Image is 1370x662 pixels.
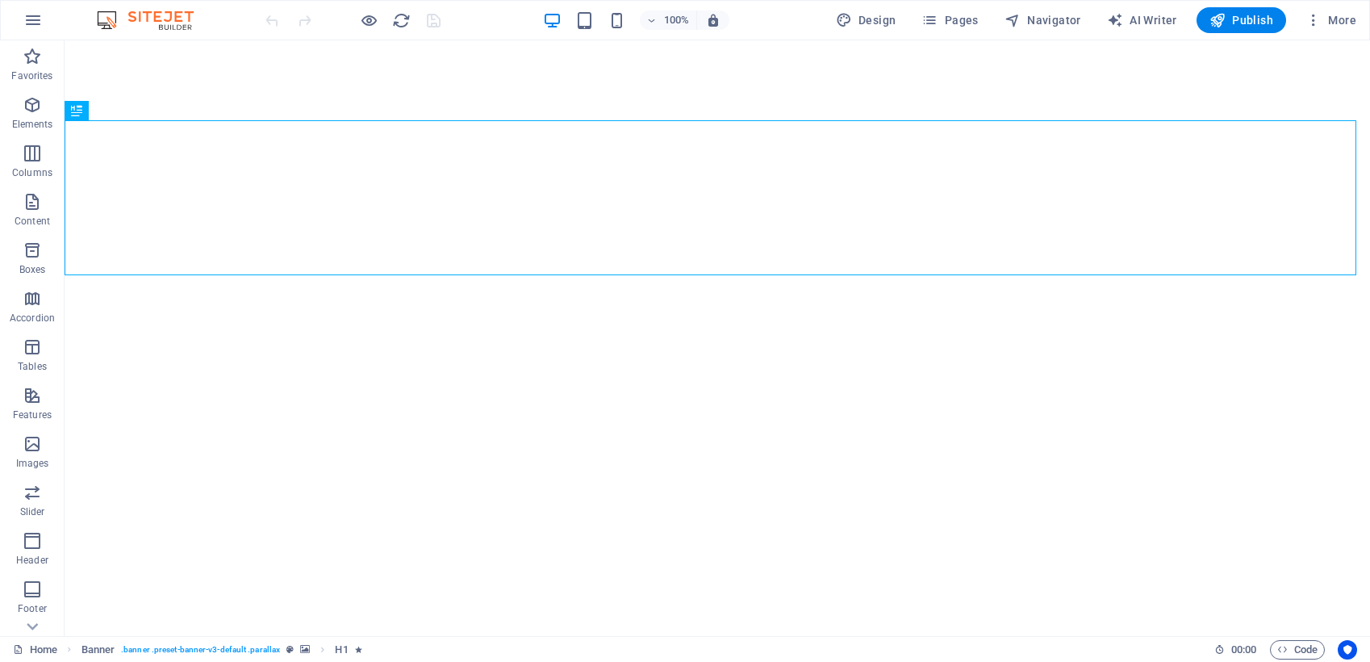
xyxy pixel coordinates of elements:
p: Features [13,409,52,421]
p: Content [15,215,50,228]
button: Publish [1197,7,1286,33]
span: Click to select. Double-click to edit [335,640,348,660]
nav: breadcrumb [81,640,362,660]
span: AI Writer [1107,12,1177,28]
button: reload [391,10,411,30]
button: Code [1270,640,1325,660]
i: This element is a customizable preset [286,645,294,654]
p: Boxes [19,263,46,276]
p: Header [16,554,48,567]
h6: Session time [1214,640,1257,660]
p: Columns [12,166,52,179]
span: Design [836,12,896,28]
span: Click to select. Double-click to edit [81,640,115,660]
p: Images [16,457,49,470]
a: Click to cancel selection. Double-click to open Pages [13,640,57,660]
button: Usercentrics [1338,640,1357,660]
img: Editor Logo [93,10,214,30]
span: More [1305,12,1356,28]
p: Favorites [11,69,52,82]
button: More [1299,7,1363,33]
span: : [1243,643,1245,656]
div: Design (Ctrl+Alt+Y) [829,7,903,33]
span: Pages [921,12,978,28]
button: 100% [640,10,697,30]
button: Design [829,7,903,33]
p: Accordion [10,312,55,325]
i: Element contains an animation [355,645,362,654]
h6: 100% [664,10,690,30]
span: 00 00 [1231,640,1256,660]
button: Navigator [998,7,1088,33]
span: Publish [1209,12,1273,28]
span: Navigator [1005,12,1081,28]
span: Code [1277,640,1318,660]
i: This element contains a background [300,645,310,654]
p: Tables [18,360,47,373]
button: AI Writer [1101,7,1184,33]
span: . banner .preset-banner-v3-default .parallax [121,640,280,660]
i: On resize automatically adjust zoom level to fit chosen device. [706,13,721,27]
button: Click here to leave preview mode and continue editing [359,10,378,30]
p: Elements [12,118,53,131]
p: Footer [18,602,47,615]
button: Pages [915,7,984,33]
i: Reload page [392,11,411,30]
p: Slider [20,505,45,518]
